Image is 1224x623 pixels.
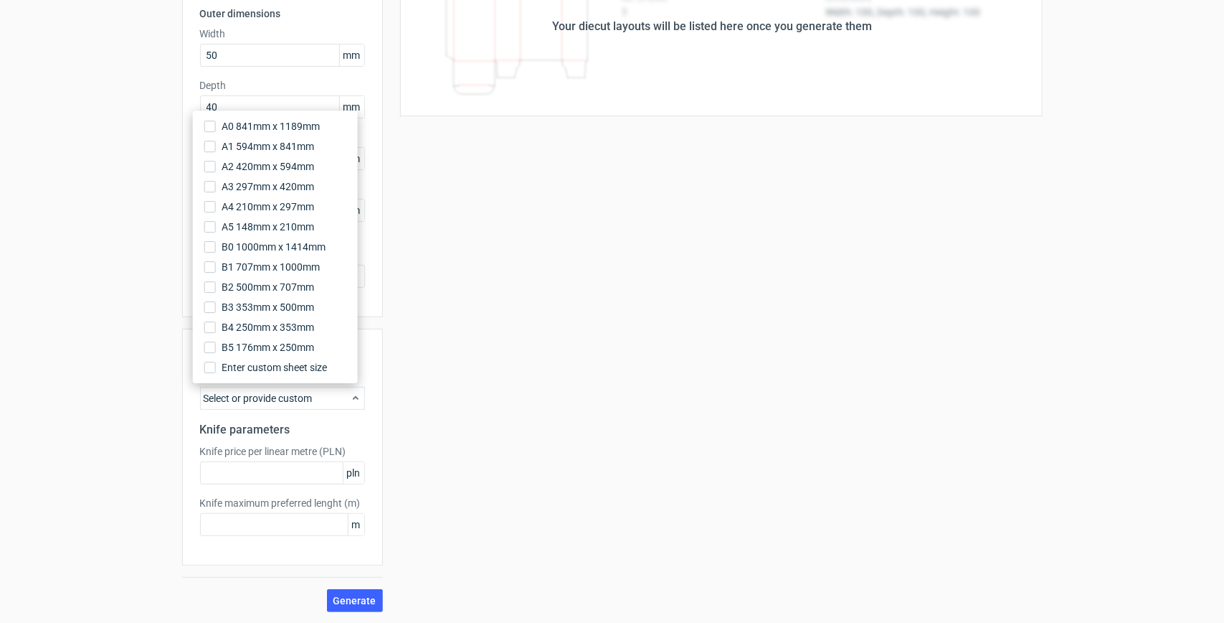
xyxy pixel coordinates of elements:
[200,496,365,510] label: Knife maximum preferred lenght (m)
[222,119,320,133] span: A0 841mm x 1189mm
[222,220,314,234] span: A5 148mm x 210mm
[200,27,365,41] label: Width
[339,96,364,118] span: mm
[200,387,365,410] div: Select or provide custom
[222,280,314,294] span: B2 500mm x 707mm
[200,421,365,439] h2: Knife parameters
[343,462,364,484] span: pln
[222,200,314,214] span: A4 210mm x 297mm
[553,18,873,35] div: Your diecut layouts will be listed here once you generate them
[222,300,314,314] span: B3 353mm x 500mm
[200,444,365,459] label: Knife price per linear metre (PLN)
[339,44,364,66] span: mm
[222,159,314,174] span: A2 420mm x 594mm
[222,179,314,194] span: A3 297mm x 420mm
[333,596,376,606] span: Generate
[222,320,314,334] span: B4 250mm x 353mm
[200,6,365,21] h3: Outer dimensions
[200,78,365,93] label: Depth
[348,514,364,535] span: m
[222,360,327,375] span: Enter custom sheet size
[222,240,326,254] span: B0 1000mm x 1414mm
[327,589,383,612] button: Generate
[222,139,314,154] span: A1 594mm x 841mm
[222,260,320,274] span: B1 707mm x 1000mm
[222,340,314,355] span: B5 176mm x 250mm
